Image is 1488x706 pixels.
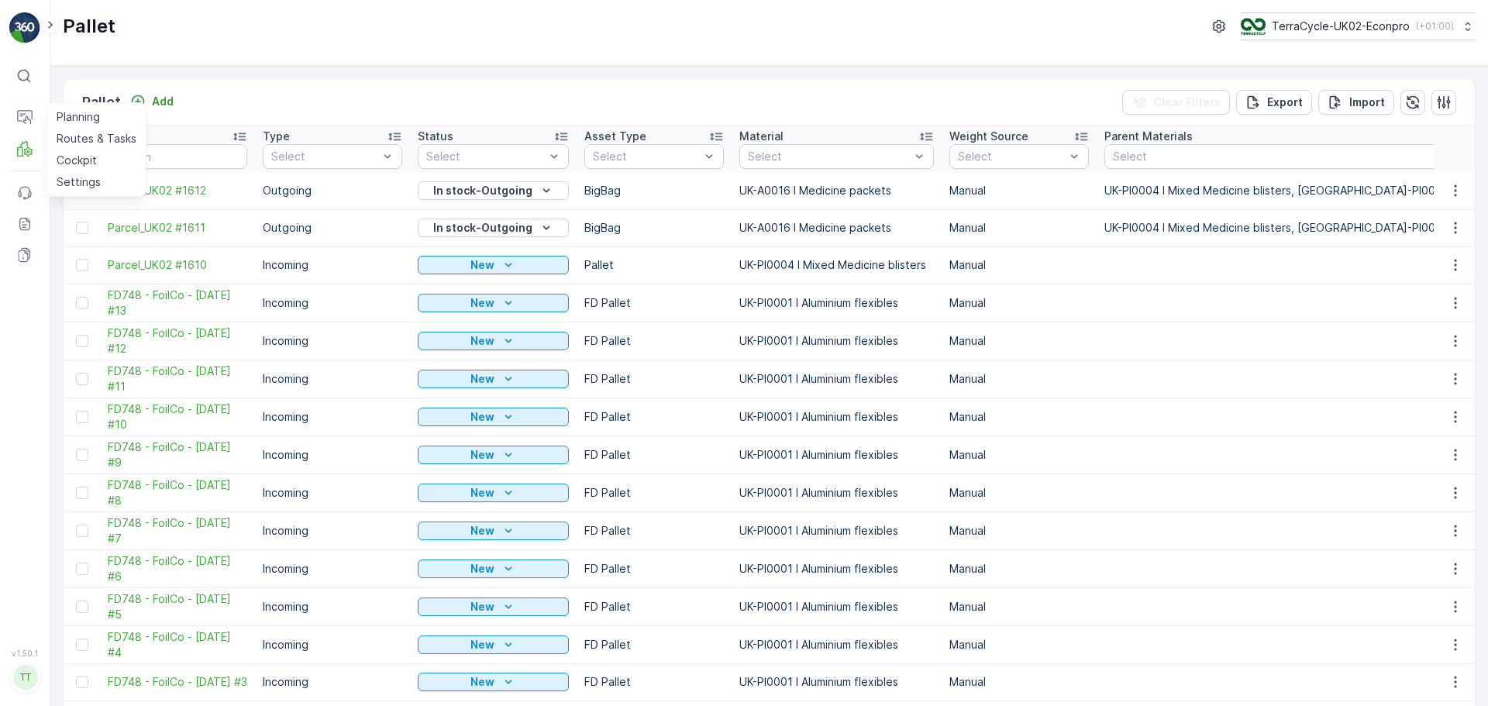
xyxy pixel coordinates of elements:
[108,591,247,622] a: FD748 - FoilCo - 15.09.2025 #5
[263,371,402,387] p: Incoming
[470,295,494,311] p: New
[9,661,40,694] button: TT
[426,149,545,164] p: Select
[108,288,247,319] span: FD748 - FoilCo - [DATE] #13
[13,665,38,690] div: TT
[108,183,247,198] a: Parcel_UK02 #1612
[108,401,247,432] span: FD748 - FoilCo - [DATE] #10
[418,129,453,144] p: Status
[584,561,724,577] p: FD Pallet
[263,447,402,463] p: Incoming
[584,447,724,463] p: FD Pallet
[418,181,569,200] button: In stock-Outgoing
[108,553,247,584] span: FD748 - FoilCo - [DATE] #6
[949,637,1089,653] p: Manual
[584,257,724,273] p: Pallet
[958,149,1065,164] p: Select
[418,598,569,616] button: New
[748,149,910,164] p: Select
[108,629,247,660] a: FD748 - FoilCo - 15.09.2025 #4
[418,332,569,350] button: New
[108,325,247,356] span: FD748 - FoilCo - [DATE] #12
[76,525,88,537] div: Toggle Row Selected
[739,485,934,501] p: UK-PI0001 I Aluminium flexibles
[470,257,494,273] p: New
[949,129,1028,144] p: Weight Source
[584,674,724,690] p: FD Pallet
[739,333,934,349] p: UK-PI0001 I Aluminium flexibles
[76,335,88,347] div: Toggle Row Selected
[263,257,402,273] p: Incoming
[76,563,88,575] div: Toggle Row Selected
[739,599,934,615] p: UK-PI0001 I Aluminium flexibles
[1349,95,1385,110] p: Import
[76,639,88,651] div: Toggle Row Selected
[418,446,569,464] button: New
[739,637,934,653] p: UK-PI0001 I Aluminium flexibles
[108,591,247,622] span: FD748 - FoilCo - [DATE] #5
[108,220,247,236] a: Parcel_UK02 #1611
[584,333,724,349] p: FD Pallet
[418,484,569,502] button: New
[108,674,247,690] a: FD748 - FoilCo - 15.09.2025 #3
[470,409,494,425] p: New
[418,635,569,654] button: New
[1241,12,1476,40] button: TerraCycle-UK02-Econpro(+01:00)
[76,601,88,613] div: Toggle Row Selected
[739,129,784,144] p: Material
[433,220,532,236] p: In stock-Outgoing
[108,144,247,169] input: Search
[76,297,88,309] div: Toggle Row Selected
[263,561,402,577] p: Incoming
[418,370,569,388] button: New
[9,12,40,43] img: logo
[263,599,402,615] p: Incoming
[949,599,1089,615] p: Manual
[470,599,494,615] p: New
[63,14,115,39] p: Pallet
[470,674,494,690] p: New
[1236,90,1312,115] button: Export
[271,149,378,164] p: Select
[418,560,569,578] button: New
[76,373,88,385] div: Toggle Row Selected
[470,333,494,349] p: New
[263,523,402,539] p: Incoming
[739,295,934,311] p: UK-PI0001 I Aluminium flexibles
[949,561,1089,577] p: Manual
[418,673,569,691] button: New
[263,295,402,311] p: Incoming
[108,439,247,470] a: FD748 - FoilCo - 15.09.2025 #9
[108,515,247,546] span: FD748 - FoilCo - [DATE] #7
[470,447,494,463] p: New
[108,515,247,546] a: FD748 - FoilCo - 15.09.2025 #7
[949,371,1089,387] p: Manual
[263,485,402,501] p: Incoming
[584,129,646,144] p: Asset Type
[949,485,1089,501] p: Manual
[263,129,290,144] p: Type
[584,485,724,501] p: FD Pallet
[152,94,174,109] p: Add
[470,523,494,539] p: New
[108,288,247,319] a: FD748 - FoilCo - 15.09.2025 #13
[9,649,40,658] span: v 1.50.1
[1318,90,1394,115] button: Import
[1122,90,1230,115] button: Clear Filters
[418,219,569,237] button: In stock-Outgoing
[949,220,1089,236] p: Manual
[470,371,494,387] p: New
[76,411,88,423] div: Toggle Row Selected
[108,477,247,508] span: FD748 - FoilCo - [DATE] #8
[1104,129,1193,144] p: Parent Materials
[108,401,247,432] a: FD748 - FoilCo - 15.09.2025 #10
[76,222,88,234] div: Toggle Row Selected
[263,333,402,349] p: Incoming
[584,295,724,311] p: FD Pallet
[584,637,724,653] p: FD Pallet
[949,447,1089,463] p: Manual
[584,183,724,198] p: BigBag
[584,599,724,615] p: FD Pallet
[1241,18,1266,35] img: terracycle_logo_wKaHoWT.png
[584,371,724,387] p: FD Pallet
